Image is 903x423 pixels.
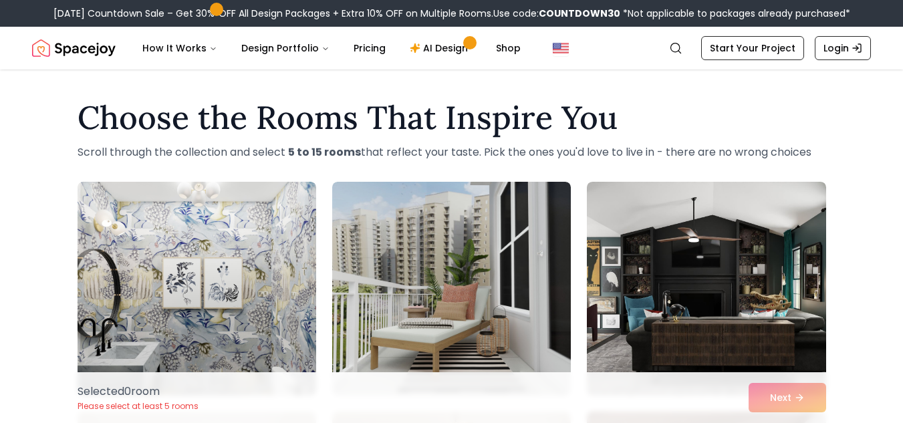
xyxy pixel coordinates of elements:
[53,7,850,20] div: [DATE] Countdown Sale – Get 30% OFF All Design Packages + Extra 10% OFF on Multiple Rooms.
[485,35,531,61] a: Shop
[553,40,569,56] img: United States
[132,35,228,61] button: How It Works
[620,7,850,20] span: *Not applicable to packages already purchased*
[78,401,199,412] p: Please select at least 5 rooms
[32,27,871,69] nav: Global
[399,35,483,61] a: AI Design
[78,182,316,396] img: Room room-1
[343,35,396,61] a: Pricing
[231,35,340,61] button: Design Portfolio
[288,144,361,160] strong: 5 to 15 rooms
[493,7,620,20] span: Use code:
[815,36,871,60] a: Login
[78,384,199,400] p: Selected 0 room
[78,102,826,134] h1: Choose the Rooms That Inspire You
[32,35,116,61] a: Spacejoy
[78,144,826,160] p: Scroll through the collection and select that reflect your taste. Pick the ones you'd love to liv...
[332,182,571,396] img: Room room-2
[32,35,116,61] img: Spacejoy Logo
[587,182,825,396] img: Room room-3
[539,7,620,20] b: COUNTDOWN30
[701,36,804,60] a: Start Your Project
[132,35,531,61] nav: Main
